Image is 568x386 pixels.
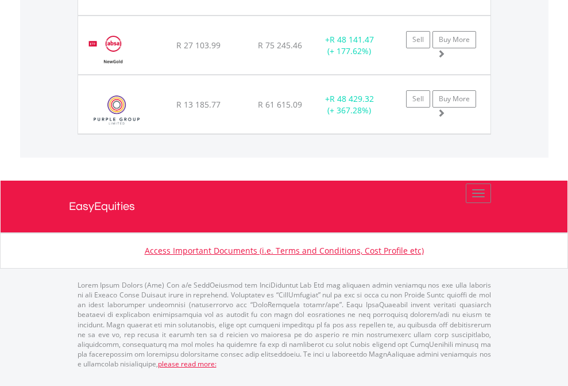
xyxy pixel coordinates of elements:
a: Buy More [432,31,476,48]
span: R 48 141.47 [330,34,374,45]
span: R 48 429.32 [330,93,374,104]
span: R 27 103.99 [176,40,221,51]
div: + (+ 367.28%) [314,93,385,116]
a: Sell [406,90,430,108]
div: + (+ 177.62%) [314,34,385,57]
span: R 13 185.77 [176,99,221,110]
a: EasyEquities [69,181,500,232]
img: EQU.ZA.PPE.png [84,90,150,131]
a: please read more: [158,359,217,369]
a: Buy More [432,90,476,108]
p: Lorem Ipsum Dolors (Ame) Con a/e SeddOeiusmod tem InciDiduntut Lab Etd mag aliquaen admin veniamq... [78,280,491,369]
img: EQU.ZA.GLD.png [84,30,142,71]
span: R 61 615.09 [258,99,302,110]
a: Sell [406,31,430,48]
a: Access Important Documents (i.e. Terms and Conditions, Cost Profile etc) [145,245,424,256]
span: R 75 245.46 [258,40,302,51]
